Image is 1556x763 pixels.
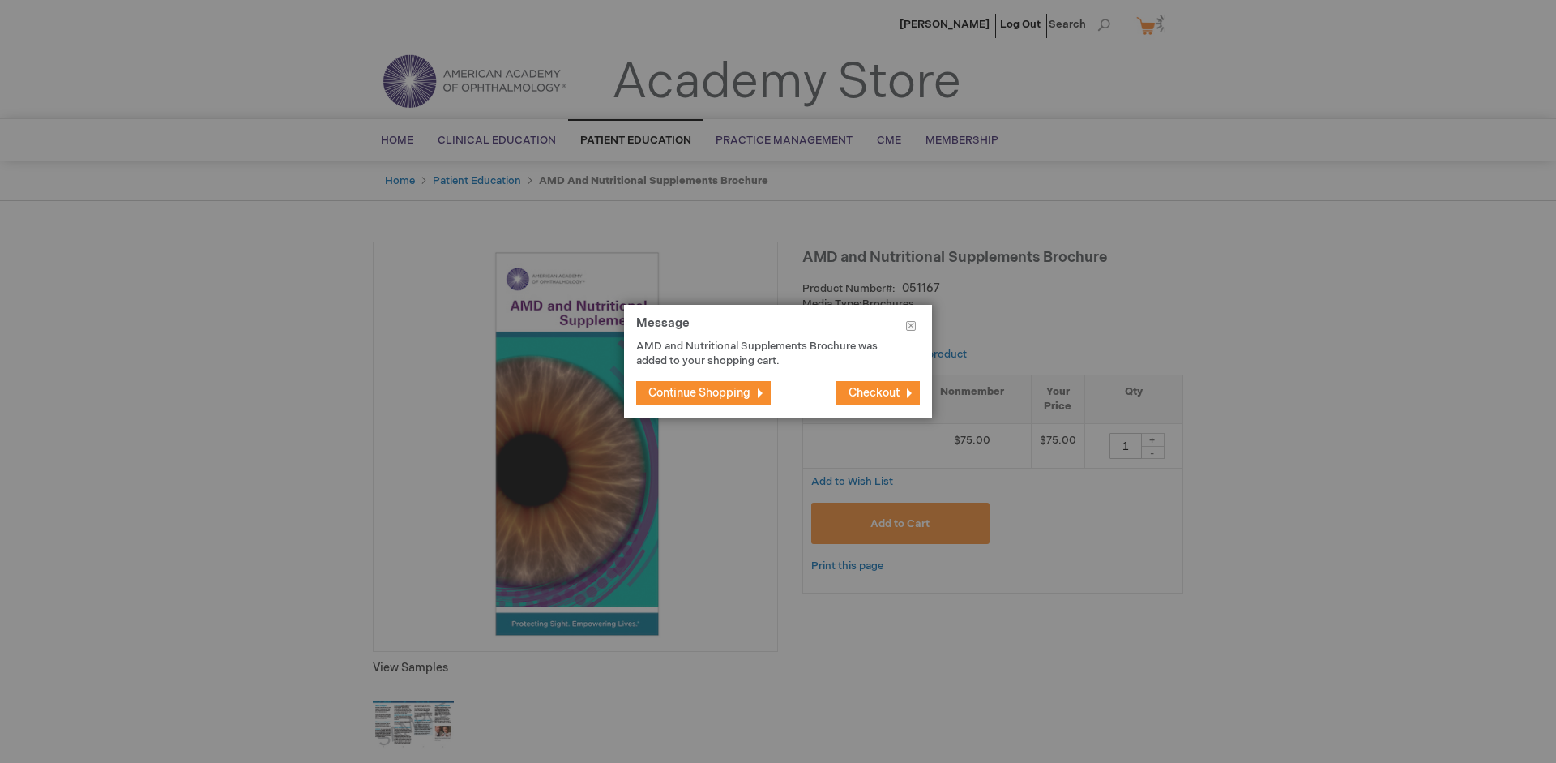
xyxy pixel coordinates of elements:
[836,381,920,405] button: Checkout
[648,386,750,400] span: Continue Shopping
[636,317,920,339] h1: Message
[636,339,896,369] p: AMD and Nutritional Supplements Brochure was added to your shopping cart.
[849,386,900,400] span: Checkout
[636,381,771,405] button: Continue Shopping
